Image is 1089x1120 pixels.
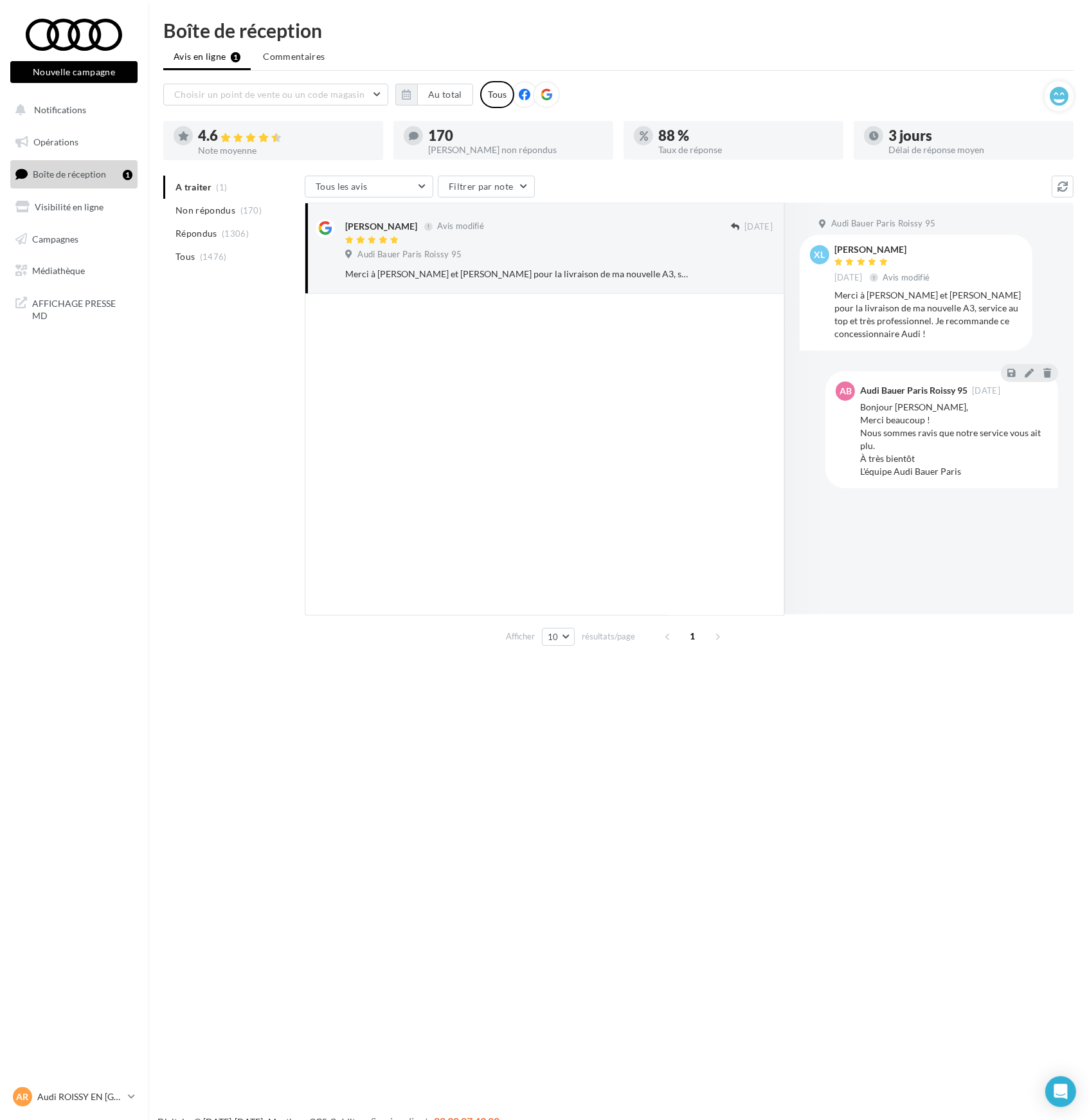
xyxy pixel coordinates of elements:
span: Opérations [33,136,78,147]
span: résultats/page [582,630,635,643]
button: Au total [395,84,473,106]
span: AFFICHAGE PRESSE MD [32,295,132,322]
div: 88 % [658,129,833,143]
span: Campagnes [32,233,78,244]
span: Afficher [506,630,535,643]
span: AB [840,385,852,398]
a: Visibilité en ligne [8,194,140,221]
span: Répondus [175,227,217,240]
span: Audi Bauer Paris Roissy 95 [357,249,462,261]
button: Filtrer par note [438,176,535,197]
span: Boîte de réception [33,169,106,179]
div: Merci à [PERSON_NAME] et [PERSON_NAME] pour la livraison de ma nouvelle A3, service au top et trè... [834,289,1022,340]
button: 10 [542,628,575,646]
div: Audi Bauer Paris Roissy 95 [860,386,968,395]
a: Opérations [8,129,140,156]
a: Boîte de réception1 [8,160,140,188]
div: [PERSON_NAME] [834,245,933,254]
div: 4.6 [198,129,373,143]
button: Choisir un point de vente ou un code magasin [163,84,388,106]
span: Non répondus [175,204,235,217]
div: Tous [480,81,514,108]
p: Audi ROISSY EN [GEOGRAPHIC_DATA] [37,1090,123,1103]
button: Au total [417,84,473,106]
span: [DATE] [744,221,773,233]
div: Délai de réponse moyen [888,145,1063,154]
span: Tous [175,250,195,263]
span: XL [815,248,825,261]
span: [DATE] [834,272,863,284]
span: Visibilité en ligne [35,201,104,212]
div: 1 [123,170,132,180]
span: Tous les avis [316,181,368,192]
div: 170 [428,129,603,143]
span: (1476) [200,252,227,262]
button: Notifications [8,96,135,124]
span: AR [17,1090,29,1103]
span: Médiathèque [32,265,85,276]
span: Choisir un point de vente ou un code magasin [174,89,364,100]
span: 10 [548,632,559,642]
span: Commentaires [263,50,325,63]
div: [PERSON_NAME] non répondus [428,145,603,154]
a: AFFICHAGE PRESSE MD [8,289,140,327]
div: Open Intercom Messenger [1045,1076,1076,1107]
div: [PERSON_NAME] [345,220,417,233]
span: (170) [240,205,262,216]
a: AR Audi ROISSY EN [GEOGRAPHIC_DATA] [10,1085,138,1109]
span: Avis modifié [883,272,930,282]
span: (1306) [222,228,249,239]
div: Boîte de réception [163,21,1074,40]
button: Tous les avis [305,176,433,197]
a: Campagnes [8,226,140,253]
button: Nouvelle campagne [10,61,138,83]
div: Note moyenne [198,146,373,155]
div: 3 jours [888,129,1063,143]
span: [DATE] [972,387,1000,395]
div: Bonjour [PERSON_NAME], Merci beaucoup ! Nous sommes ravis que notre service vous ait plu. À très ... [860,401,1048,478]
span: Notifications [34,104,86,115]
div: Merci à [PERSON_NAME] et [PERSON_NAME] pour la livraison de ma nouvelle A3, service au top et trè... [345,268,689,280]
span: Audi Bauer Paris Roissy 95 [831,218,935,230]
span: 1 [683,626,703,647]
span: Avis modifié [437,221,484,232]
a: Médiathèque [8,257,140,284]
div: Taux de réponse [658,145,833,154]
